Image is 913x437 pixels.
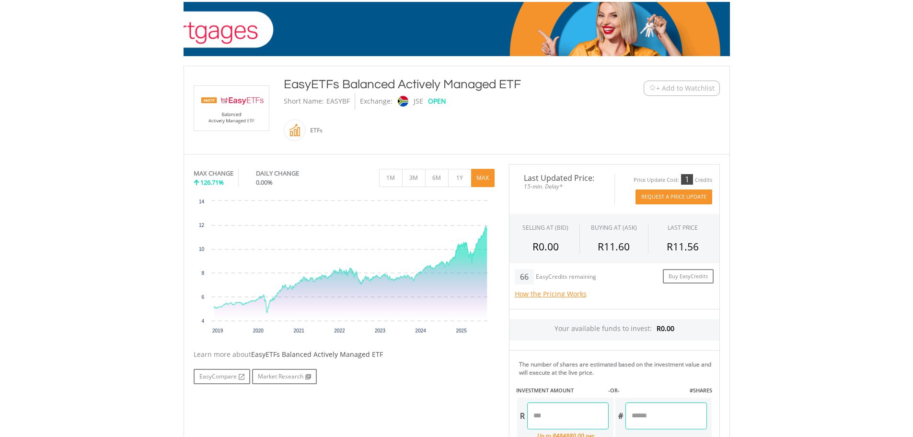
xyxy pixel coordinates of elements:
[690,387,712,394] label: #SHARES
[194,169,233,178] div: MAX CHANGE
[656,83,715,93] span: + Add to Watchlist
[194,369,250,384] a: EasyCompare
[374,328,385,333] text: 2023
[519,360,716,377] div: The number of shares are estimated based on the investment value and will execute at the live price.
[517,174,607,182] span: Last Updated Price:
[201,295,204,300] text: 6
[293,328,304,333] text: 2021
[360,93,393,109] div: Exchange:
[326,93,350,109] div: EASYBF
[252,369,317,384] a: Market Research
[305,119,323,142] div: ETFs
[256,169,331,178] div: DAILY CHANGE
[414,93,423,109] div: JSE
[591,224,637,232] span: BUYING AT (ASK)
[251,350,383,359] span: EasyETFs Balanced Actively Managed ETF
[402,169,426,187] button: 3M
[615,402,625,429] div: #
[634,177,679,184] div: Price Update Cost:
[516,387,574,394] label: INVESTMENT AMOUNT
[198,199,204,204] text: 14
[379,169,403,187] button: 1M
[522,224,568,232] div: SELLING AT (BID)
[517,402,527,429] div: R
[334,328,345,333] text: 2022
[663,269,714,284] a: Buy EasyCredits
[198,247,204,252] text: 10
[667,240,699,253] span: R11.56
[598,240,630,253] span: R11.60
[425,169,449,187] button: 6M
[284,76,585,93] div: EasyETFs Balanced Actively Managed ETF
[668,224,698,232] div: LAST PRICE
[456,328,467,333] text: 2025
[448,169,472,187] button: 1Y
[695,177,712,184] div: Credits
[515,269,534,284] div: 66
[415,328,426,333] text: 2024
[471,169,495,187] button: MAX
[657,324,674,333] span: R0.00
[201,271,204,276] text: 8
[509,319,719,341] div: Your available funds to invest:
[649,84,656,92] img: Watchlist
[212,328,223,333] text: 2019
[194,350,495,359] div: Learn more about
[536,273,596,282] div: EasyCredits remaining
[200,178,224,187] span: 126.71%
[515,289,587,298] a: How the Pricing Works
[284,93,324,109] div: Short Name:
[201,319,204,324] text: 4
[517,182,607,191] span: 15-min. Delay*
[184,2,730,56] img: EasyMortage Promotion Banner
[428,93,446,109] div: OPEN
[194,196,495,340] div: Chart. Highcharts interactive chart.
[636,189,712,204] button: Request A Price Update
[196,86,267,130] img: EQU.ZA.EASYBF.png
[397,96,408,106] img: jse.png
[681,174,693,185] div: 1
[198,223,204,228] text: 12
[253,328,264,333] text: 2020
[644,81,720,96] button: Watchlist + Add to Watchlist
[532,240,559,253] span: R0.00
[194,196,495,340] svg: Interactive chart
[256,178,273,187] span: 0.00%
[608,387,620,394] label: -OR-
